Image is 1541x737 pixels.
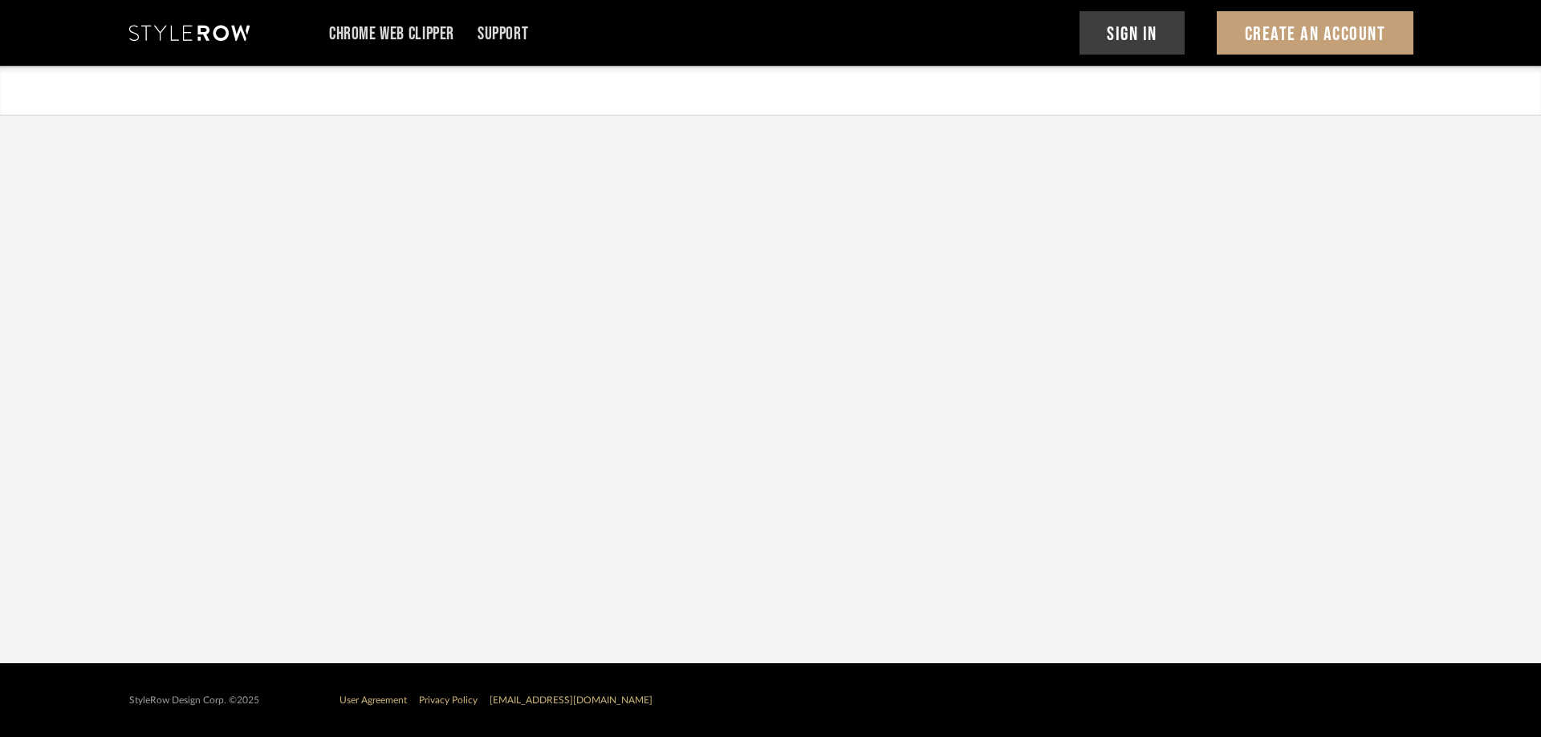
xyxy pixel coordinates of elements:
button: Sign In [1080,11,1185,55]
a: Privacy Policy [419,695,478,705]
a: Support [478,27,528,41]
button: Create An Account [1217,11,1413,55]
a: Chrome Web Clipper [329,27,454,41]
a: User Agreement [340,695,407,705]
a: [EMAIL_ADDRESS][DOMAIN_NAME] [490,695,653,705]
div: StyleRow Design Corp. ©2025 [129,694,259,707]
